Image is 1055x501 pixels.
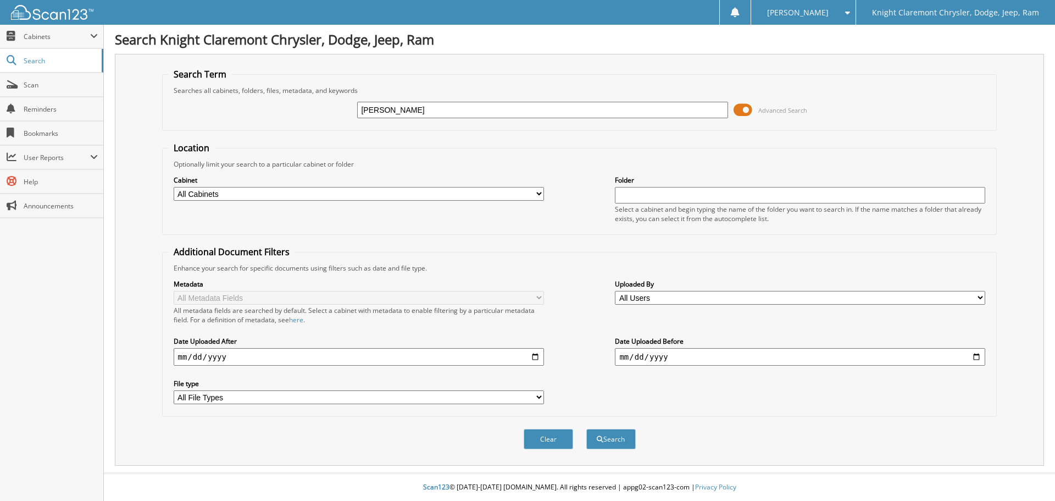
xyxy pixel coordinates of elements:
[615,279,985,289] label: Uploaded By
[767,9,829,16] span: [PERSON_NAME]
[174,279,544,289] label: Metadata
[24,177,98,186] span: Help
[758,106,807,114] span: Advanced Search
[24,80,98,90] span: Scan
[174,306,544,324] div: All metadata fields are searched by default. Select a cabinet with metadata to enable filtering b...
[615,205,985,223] div: Select a cabinet and begin typing the name of the folder you want to search in. If the name match...
[1000,448,1055,501] iframe: Chat Widget
[168,263,991,273] div: Enhance your search for specific documents using filters such as date and file type.
[872,9,1039,16] span: Knight Claremont Chrysler, Dodge, Jeep, Ram
[115,30,1044,48] h1: Search Knight Claremont Chrysler, Dodge, Jeep, Ram
[423,482,449,492] span: Scan123
[168,246,295,258] legend: Additional Document Filters
[24,129,98,138] span: Bookmarks
[615,348,985,366] input: end
[168,159,991,169] div: Optionally limit your search to a particular cabinet or folder
[24,153,90,162] span: User Reports
[24,201,98,211] span: Announcements
[24,104,98,114] span: Reminders
[11,5,93,20] img: scan123-logo-white.svg
[174,379,544,388] label: File type
[586,429,636,449] button: Search
[174,175,544,185] label: Cabinet
[168,142,215,154] legend: Location
[174,337,544,346] label: Date Uploaded After
[24,56,96,65] span: Search
[174,348,544,366] input: start
[615,337,985,346] label: Date Uploaded Before
[24,32,90,41] span: Cabinets
[168,86,991,95] div: Searches all cabinets, folders, files, metadata, and keywords
[289,315,303,324] a: here
[104,474,1055,501] div: © [DATE]-[DATE] [DOMAIN_NAME]. All rights reserved | appg02-scan123-com |
[524,429,573,449] button: Clear
[615,175,985,185] label: Folder
[168,68,232,80] legend: Search Term
[695,482,736,492] a: Privacy Policy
